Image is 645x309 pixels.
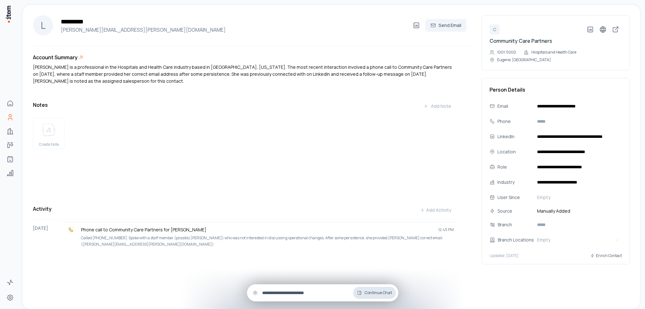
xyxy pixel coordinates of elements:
[4,97,16,110] a: Home
[33,205,52,213] h3: Activity
[39,142,59,147] span: Create Note
[490,24,500,35] div: C
[490,253,519,258] p: Updated: [DATE]
[4,139,16,151] a: Deals
[58,26,410,34] h4: [PERSON_NAME][EMAIL_ADDRESS][PERSON_NAME][DOMAIN_NAME]
[497,208,532,215] div: Source
[33,118,65,149] button: create noteCreate Note
[415,204,456,216] button: Add Activity
[353,287,396,299] button: Continue Chat
[497,118,532,125] div: Phone
[490,86,622,93] h3: Person Details
[497,57,551,62] p: Eugene, [GEOGRAPHIC_DATA]
[497,133,532,140] div: LinkedIn
[537,194,550,201] span: Empty
[4,276,16,289] a: Activity
[247,284,398,301] div: Continue Chat
[531,50,576,55] p: Hospitals and Health Care
[534,192,622,203] button: Empty
[33,101,48,109] h3: Notes
[418,100,456,113] button: Add Note
[33,222,63,250] div: [DATE]
[497,164,532,171] div: Role
[590,250,622,261] button: Enrich Contact
[364,290,392,295] span: Continue Chat
[33,54,78,61] h3: Account Summary
[4,125,16,138] a: Companies
[497,148,532,155] div: Location
[425,19,466,32] button: Send Email
[498,221,538,228] div: Branch
[497,179,532,186] div: Industry
[4,153,16,165] a: Agents
[81,235,454,247] p: Called [PHONE_NUMBER]. Spoke with a staff member (possibly [PERSON_NAME]) who was not interested ...
[4,167,16,179] a: Analytics
[497,103,532,110] div: Email
[438,227,454,232] span: 12:45 PM
[498,236,538,243] div: Branch Locations
[5,5,11,23] img: Item Brain Logo
[4,111,16,124] a: People
[4,291,16,304] a: Settings
[497,50,516,55] p: 1001-5000
[423,103,451,109] div: Add Note
[81,227,433,233] p: Phone call to Community Care Partners for [PERSON_NAME]
[490,37,552,44] a: Community Care Partners
[33,64,456,85] div: [PERSON_NAME] is a professional in the Hospitals and Health Care industry based in [GEOGRAPHIC_DA...
[33,15,53,35] div: L
[41,123,56,137] img: create note
[534,208,622,215] span: Manually Added
[497,194,532,201] div: User Since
